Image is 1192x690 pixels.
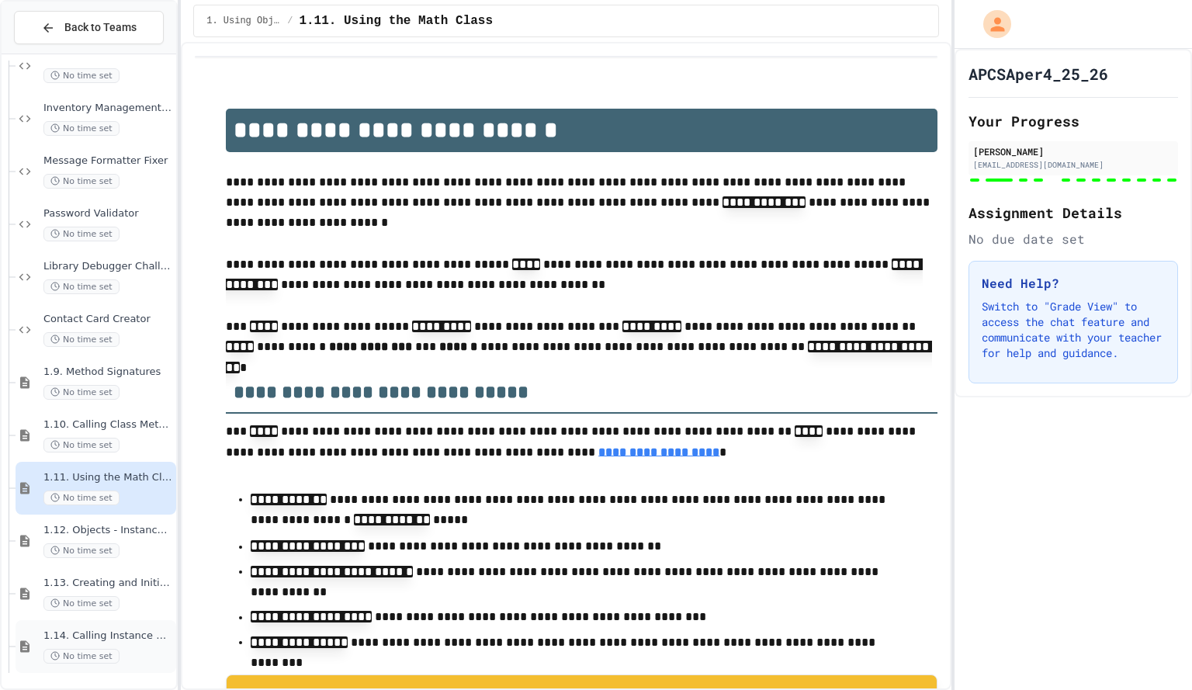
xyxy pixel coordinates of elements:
span: 1.11. Using the Math Class [43,471,173,484]
span: 1.13. Creating and Initializing Objects: Constructors [43,577,173,590]
span: 1. Using Objects and Methods [206,15,281,27]
span: No time set [43,385,120,400]
span: 1.12. Objects - Instances of Classes [43,524,173,537]
span: Message Formatter Fixer [43,154,173,168]
h1: APCSAper4_25_26 [968,63,1108,85]
span: Password Validator [43,207,173,220]
div: No due date set [968,230,1178,248]
span: No time set [43,68,120,83]
span: 1.14. Calling Instance Methods [43,629,173,643]
span: No time set [43,227,120,241]
div: [PERSON_NAME] [973,144,1173,158]
span: 1.9. Method Signatures [43,366,173,379]
span: No time set [43,174,120,189]
div: My Account [967,6,1015,42]
h2: Your Progress [968,110,1178,132]
span: No time set [43,596,120,611]
h3: Need Help? [982,274,1165,293]
span: 1.10. Calling Class Methods [43,418,173,432]
span: No time set [43,438,120,452]
span: Library Debugger Challenge [43,260,173,273]
button: Back to Teams [14,11,164,44]
span: / [287,15,293,27]
span: No time set [43,279,120,294]
span: 1.11. Using the Math Class [299,12,493,30]
span: Contact Card Creator [43,313,173,326]
div: [EMAIL_ADDRESS][DOMAIN_NAME] [973,159,1173,171]
span: Back to Teams [64,19,137,36]
span: No time set [43,649,120,664]
span: No time set [43,121,120,136]
p: Switch to "Grade View" to access the chat feature and communicate with your teacher for help and ... [982,299,1165,361]
span: No time set [43,491,120,505]
h2: Assignment Details [968,202,1178,224]
span: No time set [43,332,120,347]
span: Inventory Management System [43,102,173,115]
span: No time set [43,543,120,558]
